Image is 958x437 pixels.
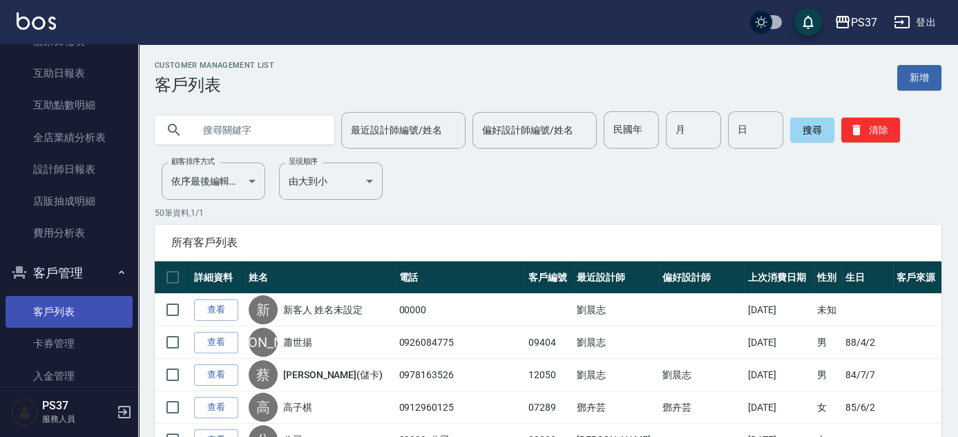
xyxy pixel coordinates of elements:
[249,328,278,357] div: [PERSON_NAME]
[893,261,941,294] th: 客戶來源
[155,75,274,95] h3: 客戶列表
[814,261,841,294] th: 性別
[573,261,659,294] th: 最近設計師
[283,335,312,349] a: 蕭世揚
[745,391,814,424] td: [DATE]
[745,294,814,326] td: [DATE]
[525,359,573,391] td: 12050
[279,162,383,200] div: 由大到小
[794,8,822,36] button: save
[395,294,525,326] td: 00000
[829,8,883,37] button: PS37
[193,111,323,149] input: 搜尋關鍵字
[6,122,133,154] a: 全店業績分析表
[249,295,278,324] div: 新
[525,326,573,359] td: 09404
[897,65,941,91] a: 新增
[659,261,745,294] th: 偏好設計師
[249,393,278,422] div: 高
[790,118,834,142] button: 搜尋
[42,413,113,425] p: 服務人員
[659,391,745,424] td: 鄧卉芸
[155,61,274,70] h2: Customer Management List
[17,12,56,30] img: Logo
[6,89,133,121] a: 互助點數明細
[162,162,265,200] div: 依序最後編輯時間
[573,326,659,359] td: 劉晨志
[888,10,941,35] button: 登出
[6,296,133,328] a: 客戶列表
[6,255,133,291] button: 客戶管理
[745,261,814,294] th: 上次消費日期
[395,391,525,424] td: 0912960125
[573,359,659,391] td: 劉晨志
[814,391,841,424] td: 女
[395,326,525,359] td: 0926084775
[283,303,363,317] a: 新客人 姓名未設定
[6,360,133,392] a: 入金管理
[283,400,312,414] a: 高子棋
[814,326,841,359] td: 男
[525,261,573,294] th: 客戶編號
[573,294,659,326] td: 劉晨志
[171,236,925,250] span: 所有客戶列表
[842,326,893,359] td: 88/4/2
[245,261,396,294] th: 姓名
[249,360,278,389] div: 蔡
[194,364,238,386] a: 查看
[841,118,900,142] button: 清除
[6,57,133,89] a: 互助日報表
[194,332,238,353] a: 查看
[42,399,113,413] h5: PS37
[11,398,39,426] img: Person
[191,261,245,294] th: 詳細資料
[525,391,573,424] td: 07289
[395,261,525,294] th: 電話
[6,328,133,360] a: 卡券管理
[573,391,659,424] td: 鄧卉芸
[194,397,238,418] a: 查看
[289,156,318,167] label: 呈現順序
[395,359,525,391] td: 0978163526
[814,359,841,391] td: 男
[842,391,893,424] td: 85/6/2
[659,359,745,391] td: 劉晨志
[6,154,133,185] a: 設計師日報表
[814,294,841,326] td: 未知
[6,185,133,217] a: 店販抽成明細
[283,368,383,382] a: [PERSON_NAME](儲卡)
[6,217,133,249] a: 費用分析表
[842,261,893,294] th: 生日
[171,156,215,167] label: 顧客排序方式
[194,299,238,321] a: 查看
[745,359,814,391] td: [DATE]
[851,14,877,31] div: PS37
[155,207,941,219] p: 50 筆資料, 1 / 1
[745,326,814,359] td: [DATE]
[842,359,893,391] td: 84/7/7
